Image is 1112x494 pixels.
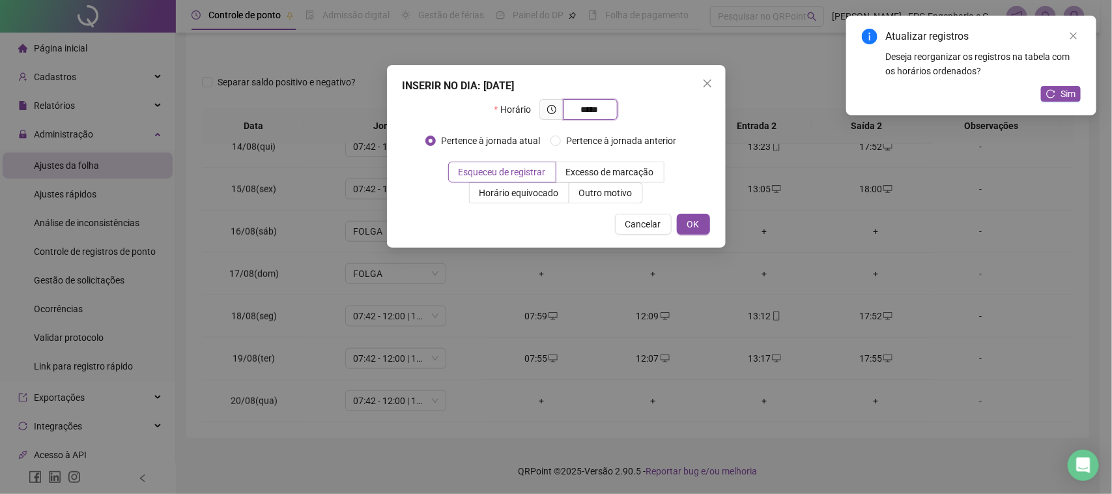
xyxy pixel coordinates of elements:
span: clock-circle [547,105,556,114]
span: Cancelar [625,217,661,231]
div: Open Intercom Messenger [1068,450,1099,481]
button: OK [677,214,710,235]
span: Pertence à jornada anterior [561,134,681,148]
span: Horário equivocado [479,188,559,198]
a: Close [1066,29,1081,43]
span: reload [1046,89,1055,98]
span: Pertence à jornada atual [436,134,545,148]
span: Sim [1061,87,1076,101]
div: INSERIR NO DIA : [DATE] [403,78,710,94]
span: OK [687,217,700,231]
span: info-circle [862,29,877,44]
div: Deseja reorganizar os registros na tabela com os horários ordenados? [885,50,1081,78]
span: Esqueceu de registrar [459,167,546,177]
button: Cancelar [615,214,672,235]
span: Outro motivo [579,188,633,198]
button: Close [697,73,718,94]
span: close [1069,31,1078,40]
button: Sim [1041,86,1081,102]
span: Excesso de marcação [566,167,654,177]
div: Atualizar registros [885,29,1081,44]
span: close [702,78,713,89]
label: Horário [494,99,539,120]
